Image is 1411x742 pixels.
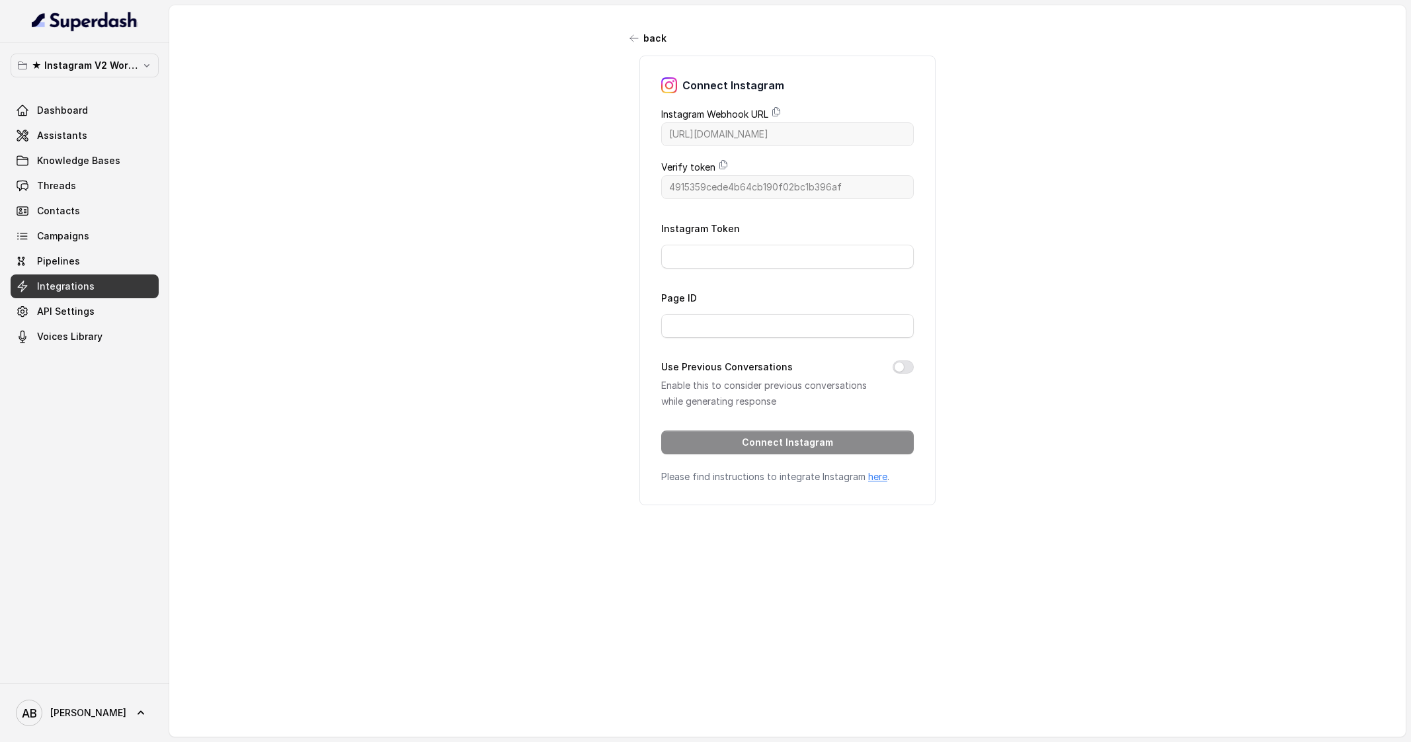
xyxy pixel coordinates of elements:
span: Assistants [37,129,87,142]
button: back [622,26,674,50]
label: Page ID [661,292,697,304]
span: Integrations [37,280,95,293]
a: Contacts [11,199,159,223]
span: Dashboard [37,104,88,117]
a: Threads [11,174,159,198]
p: Enable this to consider previous conversations while generating response [661,378,871,409]
a: Knowledge Bases [11,149,159,173]
img: instagram.04eb0078a085f83fc525.png [661,77,677,93]
span: API Settings [37,305,95,318]
label: Use Previous Conversations [661,359,793,375]
span: Campaigns [37,229,89,243]
span: Pipelines [37,255,80,268]
span: [PERSON_NAME] [50,706,126,720]
label: Verify token [661,159,715,175]
span: Contacts [37,204,80,218]
a: Voices Library [11,325,159,349]
span: Knowledge Bases [37,154,120,167]
p: ★ Instagram V2 Workspace [32,58,138,73]
a: [PERSON_NAME] [11,694,159,731]
a: Assistants [11,124,159,147]
a: Campaigns [11,224,159,248]
a: Integrations [11,274,159,298]
label: Instagram Token [661,223,740,234]
a: Pipelines [11,249,159,273]
a: Dashboard [11,99,159,122]
span: Voices Library [37,330,102,343]
a: here [868,471,887,482]
label: Instagram Webhook URL [661,106,768,122]
a: API Settings [11,300,159,323]
p: Please find instructions to integrate Instagram . [661,470,914,483]
span: Threads [37,179,76,192]
text: AB [22,706,37,720]
button: Connect Instagram [661,431,914,454]
button: ★ Instagram V2 Workspace [11,54,159,77]
img: light.svg [32,11,138,32]
h3: Connect Instagram [682,77,784,93]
